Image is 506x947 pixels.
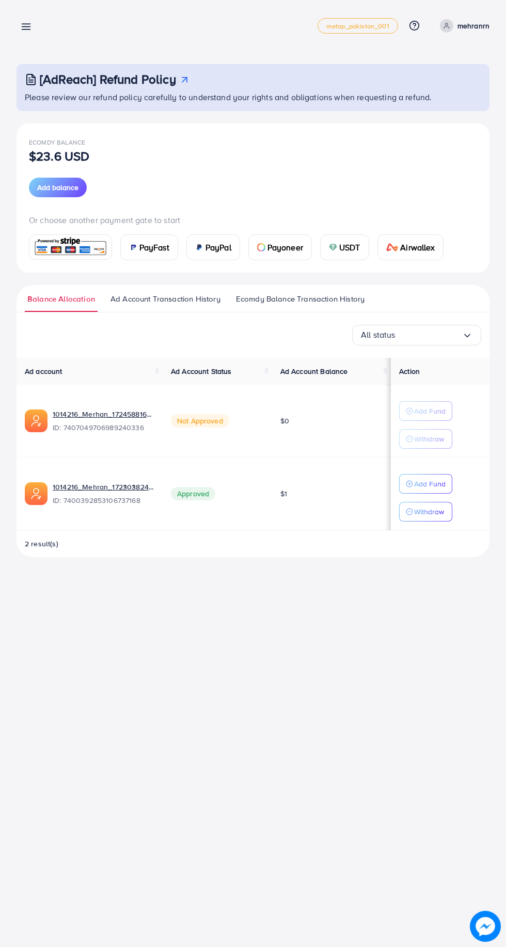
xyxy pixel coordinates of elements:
span: Ad Account Transaction History [110,293,220,305]
p: Add Fund [414,405,446,417]
img: card [386,243,399,251]
p: Please review our refund policy carefully to understand your rights and obligations when requesti... [25,91,483,103]
span: $0 [280,416,289,426]
span: PayFast [139,241,169,254]
span: Ad Account Balance [280,366,348,376]
a: cardUSDT [320,234,369,260]
img: card [195,243,203,251]
p: Withdraw [414,506,444,518]
a: cardPayoneer [248,234,312,260]
span: Approved [171,487,215,500]
span: Ad Account Status [171,366,232,376]
span: Ecomdy Balance Transaction History [236,293,365,305]
span: Action [399,366,420,376]
a: cardPayFast [120,234,178,260]
button: Withdraw [399,429,452,449]
span: 2 result(s) [25,539,58,549]
img: card [329,243,337,251]
img: card [33,236,108,258]
span: USDT [339,241,360,254]
button: Withdraw [399,502,452,522]
img: ic-ads-acc.e4c84228.svg [25,482,48,505]
span: All status [361,327,396,343]
span: Airwallex [400,241,434,254]
img: image [470,911,501,942]
input: Search for option [396,327,462,343]
h3: [AdReach] Refund Policy [40,72,176,87]
span: Add balance [37,182,78,193]
button: Add Fund [399,474,452,494]
span: Balance Allocation [27,293,95,305]
a: metap_pakistan_001 [318,18,398,34]
a: 1014216_Merhan_1724588164299 [53,409,154,419]
span: $1 [280,488,287,499]
img: card [129,243,137,251]
span: Payoneer [267,241,303,254]
span: Ad account [25,366,62,376]
p: Withdraw [414,433,444,445]
img: card [257,243,265,251]
button: Add Fund [399,401,452,421]
span: metap_pakistan_001 [326,23,389,29]
a: cardAirwallex [377,234,444,260]
p: $23.6 USD [29,150,89,162]
a: mehranrn [436,19,489,33]
span: Ecomdy Balance [29,138,85,147]
span: Not Approved [171,414,229,428]
span: PayPal [205,241,231,254]
a: 1014216_Mehran_1723038241071 [53,482,154,492]
div: <span class='underline'>1014216_Merhan_1724588164299</span></br>7407049706989240336 [53,409,154,433]
div: <span class='underline'>1014216_Mehran_1723038241071</span></br>7400392853106737168 [53,482,154,506]
a: card [29,234,112,260]
span: ID: 7407049706989240336 [53,422,154,433]
img: ic-ads-acc.e4c84228.svg [25,409,48,432]
button: Add balance [29,178,87,197]
a: cardPayPal [186,234,240,260]
p: Add Fund [414,478,446,490]
p: mehranrn [457,20,489,32]
span: ID: 7400392853106737168 [53,495,154,506]
div: Search for option [352,325,481,345]
p: Or choose another payment gate to start [29,214,477,226]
